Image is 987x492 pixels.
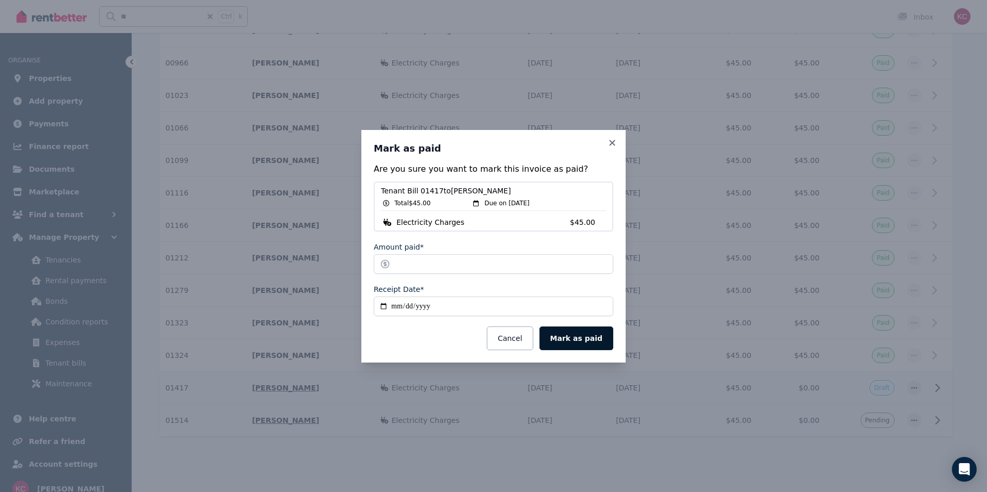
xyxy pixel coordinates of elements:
[539,326,613,350] button: Mark as paid
[396,217,465,227] span: Electricity Charges
[484,199,529,207] span: Due on [DATE]
[570,217,606,227] span: $45.00
[394,199,431,207] span: Total $45.00
[374,163,613,175] p: Are you sure you want to mark this invoice as paid?
[487,326,533,350] button: Cancel
[374,142,613,155] h3: Mark as paid
[952,457,977,482] div: Open Intercom Messenger
[381,186,606,196] span: Tenant Bill 01417 to [PERSON_NAME]
[374,284,424,294] label: Receipt Date*
[374,242,424,252] label: Amount paid*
